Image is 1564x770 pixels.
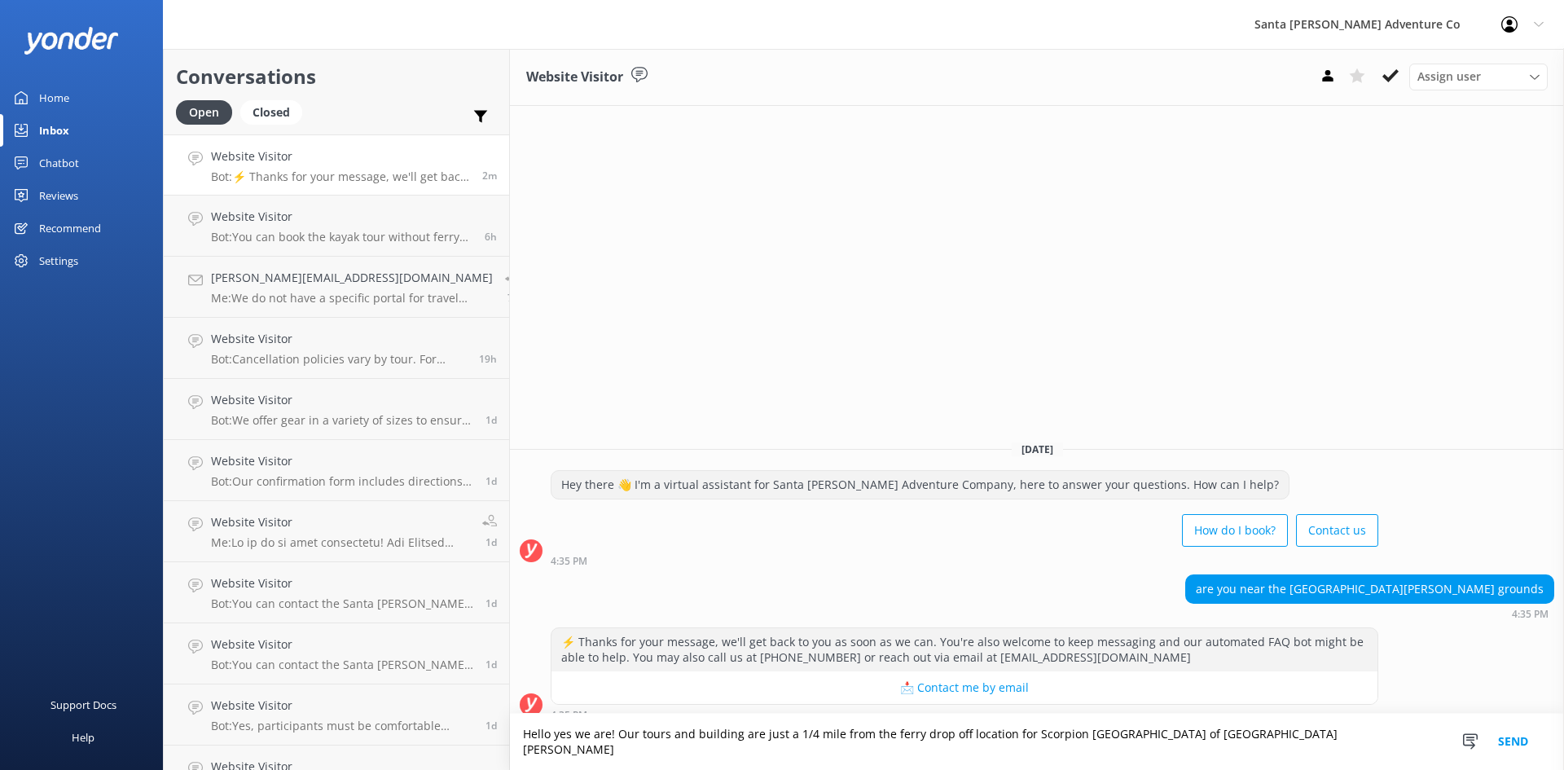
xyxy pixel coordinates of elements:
strong: 4:35 PM [551,557,587,566]
button: How do I book? [1182,514,1288,547]
strong: 4:35 PM [551,711,587,720]
span: 10:32am 13-Aug-2025 (UTC -07:00) America/Tijuana [485,230,497,244]
div: Inbox [39,114,69,147]
button: 📩 Contact me by email [551,671,1377,704]
h4: Website Visitor [211,208,472,226]
a: Website VisitorBot:We offer gear in a variety of sizes to ensure that our guests are comfortable ... [164,379,509,440]
h2: Conversations [176,61,497,92]
p: Bot: You can contact the Santa [PERSON_NAME] Adventure Co. team at [PHONE_NUMBER], or by emailing... [211,658,473,672]
button: Send [1483,714,1544,770]
h4: Website Visitor [211,697,473,715]
strong: 4:35 PM [1512,609,1549,619]
a: Website VisitorBot:Our confirmation form includes directions, but you can also visit our Google M... [164,440,509,501]
div: Hey there 👋 I'm a virtual assistant for Santa [PERSON_NAME] Adventure Company, here to answer you... [551,471,1289,499]
div: Help [72,721,94,754]
p: Bot: Cancellation policies vary by tour. For Channel Islands tours, full refunds are available if... [211,352,467,367]
span: 12:13pm 12-Aug-2025 (UTC -07:00) America/Tijuana [485,535,497,549]
div: 04:35pm 13-Aug-2025 (UTC -07:00) America/Tijuana [551,709,1378,720]
h4: [PERSON_NAME][EMAIL_ADDRESS][DOMAIN_NAME] [211,269,493,287]
p: Bot: ⚡ Thanks for your message, we'll get back to you as soon as we can. You're also welcome to k... [211,169,470,184]
span: 08:45am 12-Aug-2025 (UTC -07:00) America/Tijuana [485,719,497,733]
p: Bot: You can book the kayak tour without ferry tickets if you are camping. Campers meet at the [G... [211,230,472,244]
a: Website VisitorMe:Lo ip do si amet consectetu! Adi Elitsed Doeiu Tempo Inci utla et $765 dol magn... [164,501,509,562]
span: 02:35pm 12-Aug-2025 (UTC -07:00) America/Tijuana [485,413,497,427]
div: ⚡ Thanks for your message, we'll get back to you as soon as we can. You're also welcome to keep m... [551,628,1377,671]
div: Open [176,100,232,125]
p: Bot: We offer gear in a variety of sizes to ensure that our guests are comfortable and safe on ou... [211,413,473,428]
a: Website VisitorBot:Yes, participants must be comfortable swimming in the ocean for kayaking tours... [164,684,509,746]
h4: Website Visitor [211,147,470,165]
h4: Website Visitor [211,574,473,592]
div: Reviews [39,179,78,212]
a: Website VisitorBot:You can book the kayak tour without ferry tickets if you are camping. Campers ... [164,196,509,257]
p: Bot: Our confirmation form includes directions, but you can also visit our Google Map for informa... [211,474,473,489]
div: Assign User [1409,64,1548,90]
p: Me: We do not have a specific portal for travel advisors mostly due to system complexity and need... [211,291,493,306]
div: Home [39,81,69,114]
h4: Website Visitor [211,513,470,531]
h4: Website Visitor [211,330,467,348]
a: Closed [240,103,310,121]
a: Website VisitorBot:Cancellation policies vary by tour. For Channel Islands tours, full refunds ar... [164,318,509,379]
button: Contact us [1296,514,1378,547]
span: 08:59pm 12-Aug-2025 (UTC -07:00) America/Tijuana [479,352,497,366]
p: Bot: Yes, participants must be comfortable swimming in the ocean for kayaking tours. They should ... [211,719,473,733]
span: 02:12pm 12-Aug-2025 (UTC -07:00) America/Tijuana [485,474,497,488]
div: Chatbot [39,147,79,179]
div: Recommend [39,212,101,244]
a: [PERSON_NAME][EMAIL_ADDRESS][DOMAIN_NAME]Me:We do not have a specific portal for travel advisors ... [164,257,509,318]
div: 04:35pm 13-Aug-2025 (UTC -07:00) America/Tijuana [551,555,1378,566]
a: Open [176,103,240,121]
a: Website VisitorBot:⚡ Thanks for your message, we'll get back to you as soon as we can. You're als... [164,134,509,196]
h4: Website Visitor [211,452,473,470]
span: 08:47am 13-Aug-2025 (UTC -07:00) America/Tijuana [507,291,520,305]
span: Assign user [1417,68,1481,86]
p: Bot: You can contact the Santa [PERSON_NAME] Adventure Co. team at [PHONE_NUMBER], or by emailing... [211,596,473,611]
span: 10:50am 12-Aug-2025 (UTC -07:00) America/Tijuana [485,596,497,610]
p: Me: Lo ip do si amet consectetu! Adi Elitsed Doeiu Tempo Inci utla et $765 dol magnaa. En admi ve... [211,535,470,550]
h3: Website Visitor [526,67,623,88]
div: Support Docs [51,689,116,721]
div: are you near the [GEOGRAPHIC_DATA][PERSON_NAME] grounds [1186,575,1553,603]
span: 09:57am 12-Aug-2025 (UTC -07:00) America/Tijuana [485,658,497,671]
h4: Website Visitor [211,391,473,409]
span: [DATE] [1012,442,1063,456]
a: Website VisitorBot:You can contact the Santa [PERSON_NAME] Adventure Co. team at [PHONE_NUMBER], ... [164,623,509,684]
img: yonder-white-logo.png [24,27,118,54]
div: Closed [240,100,302,125]
textarea: Hello yes we are! Our tours and building are just a 1/4 mile from the ferry drop off location for... [510,714,1564,770]
div: Settings [39,244,78,277]
a: Website VisitorBot:You can contact the Santa [PERSON_NAME] Adventure Co. team at [PHONE_NUMBER], ... [164,562,509,623]
h4: Website Visitor [211,636,473,653]
span: 04:35pm 13-Aug-2025 (UTC -07:00) America/Tijuana [482,169,497,183]
div: 04:35pm 13-Aug-2025 (UTC -07:00) America/Tijuana [1185,608,1554,619]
